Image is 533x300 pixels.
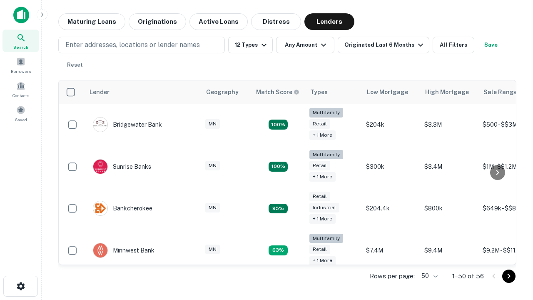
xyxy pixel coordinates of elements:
button: Maturing Loans [58,13,125,30]
div: Matching Properties: 9, hasApolloMatch: undefined [269,204,288,214]
th: Lender [85,80,201,104]
iframe: Chat Widget [491,233,533,273]
td: $204.4k [362,187,420,230]
div: Bridgewater Bank [93,117,162,132]
a: Saved [2,102,39,125]
button: Active Loans [189,13,248,30]
div: MN [205,203,220,212]
div: Matching Properties: 6, hasApolloMatch: undefined [269,245,288,255]
div: Matching Properties: 17, hasApolloMatch: undefined [269,120,288,130]
div: Retail [309,119,330,129]
div: MN [205,161,220,170]
button: Originated Last 6 Months [338,37,429,53]
th: Types [305,80,362,104]
th: Capitalize uses an advanced AI algorithm to match your search with the best lender. The match sco... [251,80,305,104]
td: $3.3M [420,104,478,146]
td: $800k [420,187,478,230]
h6: Match Score [256,87,298,97]
button: Save your search to get updates of matches that match your search criteria. [478,37,504,53]
div: High Mortgage [425,87,469,97]
button: Originations [129,13,186,30]
a: Borrowers [2,54,39,76]
div: Originated Last 6 Months [344,40,426,50]
td: $7.4M [362,230,420,272]
a: Search [2,30,39,52]
td: $3.4M [420,146,478,188]
div: Retail [309,245,330,254]
p: 1–50 of 56 [452,271,484,281]
div: Lender [90,87,110,97]
div: Multifamily [309,150,343,160]
div: + 1 more [309,214,336,224]
div: MN [205,119,220,129]
button: All Filters [433,37,474,53]
td: $300k [362,146,420,188]
div: MN [205,245,220,254]
div: Sunrise Banks [93,159,151,174]
div: + 1 more [309,130,336,140]
img: capitalize-icon.png [13,7,29,23]
p: Enter addresses, locations or lender names [65,40,200,50]
span: Saved [15,116,27,123]
div: Retail [309,192,330,201]
p: Rows per page: [370,271,415,281]
div: Multifamily [309,108,343,117]
td: $9.4M [420,230,478,272]
img: picture [93,243,107,257]
span: Contacts [12,92,29,99]
th: Geography [201,80,251,104]
div: Bankcherokee [93,201,152,216]
div: Types [310,87,328,97]
div: Geography [206,87,239,97]
button: Lenders [304,13,354,30]
div: Low Mortgage [367,87,408,97]
div: 50 [418,270,439,282]
span: Borrowers [11,68,31,75]
a: Contacts [2,78,39,100]
img: picture [93,117,107,132]
button: Any Amount [276,37,334,53]
button: Go to next page [502,270,516,283]
img: picture [93,201,107,215]
div: Multifamily [309,234,343,243]
button: Reset [62,57,88,73]
th: Low Mortgage [362,80,420,104]
div: + 1 more [309,256,336,265]
td: $204k [362,104,420,146]
th: High Mortgage [420,80,478,104]
button: Distress [251,13,301,30]
div: Capitalize uses an advanced AI algorithm to match your search with the best lender. The match sco... [256,87,299,97]
div: + 1 more [309,172,336,182]
button: 12 Types [228,37,273,53]
div: Industrial [309,203,339,212]
button: Enter addresses, locations or lender names [58,37,225,53]
div: Retail [309,161,330,170]
img: picture [93,160,107,174]
div: Sale Range [483,87,517,97]
div: Minnwest Bank [93,243,154,258]
div: Matching Properties: 10, hasApolloMatch: undefined [269,162,288,172]
span: Search [13,44,28,50]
